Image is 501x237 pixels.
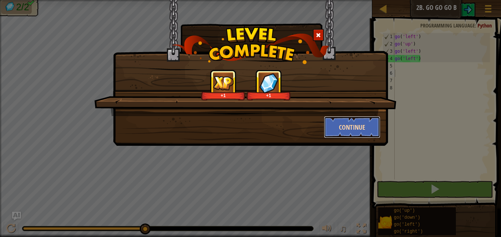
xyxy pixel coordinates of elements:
[259,73,278,93] img: reward_icon_gems.png
[172,27,329,64] img: level_complete.png
[202,93,244,98] div: +1
[248,93,289,98] div: +1
[213,76,234,90] img: reward_icon_xp.png
[324,116,381,138] button: Continue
